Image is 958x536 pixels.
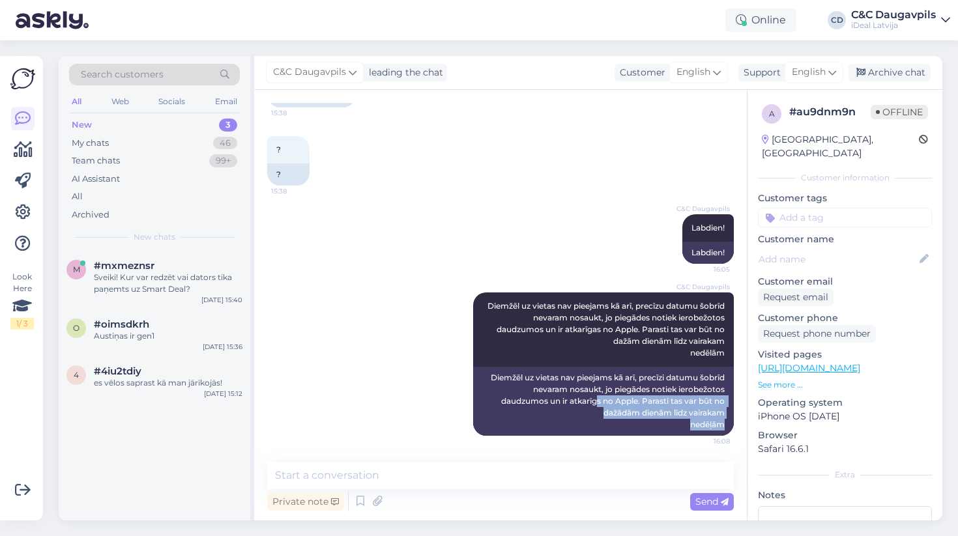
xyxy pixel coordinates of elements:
[94,318,149,330] span: #oimsdkrh
[758,396,932,410] p: Operating system
[828,11,846,29] div: CD
[851,10,936,20] div: C&C Daugavpils
[203,342,242,352] div: [DATE] 15:36
[72,173,120,186] div: AI Assistant
[72,190,83,203] div: All
[81,68,164,81] span: Search customers
[72,119,92,132] div: New
[473,367,734,436] div: Diemžēl uz vietas nav pieejams kā arī, precīzi datumu šobrīd nevaram nosaukt, jo piegādes notiek ...
[758,488,932,502] p: Notes
[267,163,310,186] div: ?
[73,323,80,333] span: o
[271,108,320,118] span: 15:38
[681,436,730,446] span: 16:08
[789,104,871,120] div: # au9dnm9n
[871,105,928,119] span: Offline
[94,377,242,389] div: es vēlos saprast kā man jārīkojās!
[364,66,443,79] div: leading the chat
[769,109,775,119] span: a
[758,429,932,442] p: Browser
[212,93,240,110] div: Email
[109,93,132,110] div: Web
[758,289,834,306] div: Request email
[758,348,932,361] p: Visited pages
[72,137,109,150] div: My chats
[94,272,242,295] div: Sveiki! Kur var redzēt vai dators tika paņemts uz Smart Deal?
[676,65,710,79] span: English
[758,191,932,205] p: Customer tags
[758,442,932,456] p: Safari 16.6.1
[676,282,730,292] span: C&C Daugavpils
[69,93,84,110] div: All
[10,318,34,330] div: 1 / 3
[851,20,936,31] div: iDeal Latvija
[758,362,860,374] a: [URL][DOMAIN_NAME]
[271,186,320,196] span: 15:38
[10,66,35,91] img: Askly Logo
[209,154,237,167] div: 99+
[681,264,730,274] span: 16:05
[695,496,729,507] span: Send
[758,379,932,391] p: See more ...
[94,260,154,272] span: #mxmeznsr
[267,493,344,511] div: Private note
[676,204,730,214] span: C&C Daugavpils
[94,330,242,342] div: Austiņas ir gen1
[94,365,141,377] span: #4iu2tdiy
[273,65,346,79] span: C&C Daugavpils
[758,311,932,325] p: Customer phone
[758,325,876,343] div: Request phone number
[792,65,826,79] span: English
[758,469,932,481] div: Extra
[73,264,80,274] span: m
[682,242,734,264] div: Labdien!
[74,370,79,380] span: 4
[758,275,932,289] p: Customer email
[851,10,950,31] a: C&C DaugavpilsiDeal Latvija
[691,223,725,233] span: Labdien!
[762,133,919,160] div: [GEOGRAPHIC_DATA], [GEOGRAPHIC_DATA]
[725,8,796,32] div: Online
[738,66,781,79] div: Support
[758,410,932,423] p: iPhone OS [DATE]
[487,301,727,358] span: Diemžēl uz vietas nav pieejams kā arī, precīzu datumu šobrīd nevaram nosaukt, jo piegādes notiek ...
[758,172,932,184] div: Customer information
[759,252,917,266] input: Add name
[204,389,242,399] div: [DATE] 15:12
[201,295,242,305] div: [DATE] 15:40
[134,231,175,243] span: New chats
[758,208,932,227] input: Add a tag
[758,233,932,246] p: Customer name
[156,93,188,110] div: Socials
[72,208,109,221] div: Archived
[213,137,237,150] div: 46
[615,66,665,79] div: Customer
[276,145,281,154] span: ?
[72,154,120,167] div: Team chats
[849,64,931,81] div: Archive chat
[219,119,237,132] div: 3
[10,271,34,330] div: Look Here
